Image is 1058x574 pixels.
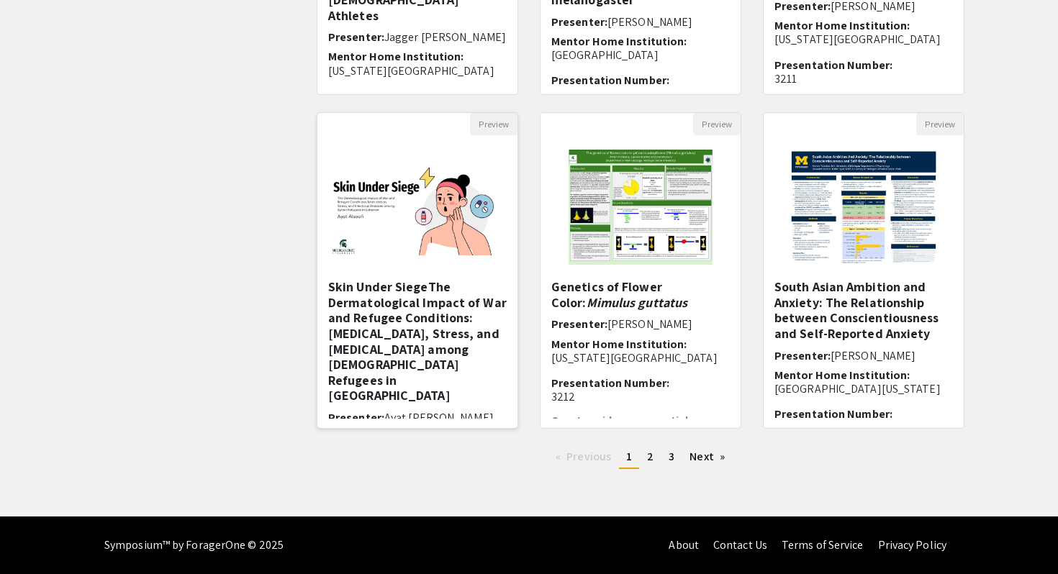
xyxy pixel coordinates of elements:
h5: Skin Under SiegeThe Dermatological Impact of War and Refugee Conditions: [MEDICAL_DATA], Stress, ... [328,279,507,404]
em: Mimulus guttatus [587,294,688,311]
p: [US_STATE][GEOGRAPHIC_DATA] [328,64,507,78]
span: Presentation Number: [551,375,669,391]
img: <p>Genetics of Flower Color: <em>Mimulus guttatus</em></p> [554,135,727,279]
span: [PERSON_NAME] [831,348,915,363]
strong: Carotenoids are essential pigment compounds synthesized by plants, algae, and cyanobacteri... [551,413,728,463]
span: 1 [626,449,632,464]
h6: Presenter: [328,411,507,424]
img: <p><br></p><p>South Asian Ambition and Anxiety:&nbsp;</p><p>The Relationship between Conscientiou... [772,135,954,279]
p: [GEOGRAPHIC_DATA] [551,48,730,62]
h6: Presenter: [774,349,953,363]
span: Mentor Home Institution: [551,337,687,352]
h6: Presenter: [551,317,730,331]
span: Presentation Number: [774,58,892,73]
p: 3212 [551,390,730,404]
a: Contact Us [713,537,767,552]
p: [US_STATE][GEOGRAPHIC_DATA] [774,32,953,46]
div: Open Presentation <p><strong style="background-color: transparent; color: rgb(0, 0, 0);">Skin Und... [317,112,518,429]
span: Jagger [PERSON_NAME] [384,29,506,45]
div: Open Presentation <p><br></p><p>South Asian Ambition and Anxiety:&nbsp;</p><p>The Relationship be... [763,112,964,429]
span: Presentation Number: [551,73,669,88]
span: Mentor Home Institution: [328,49,464,64]
h5: Genetics of Flower Color: [551,279,730,310]
span: Mentor Home Institution: [551,34,687,49]
button: Preview [470,113,517,135]
h6: Presenter: [551,15,730,29]
span: Ayat [PERSON_NAME] [384,410,494,425]
span: Mentor Home Institution: [774,18,910,33]
span: [PERSON_NAME] [607,14,692,29]
button: Preview [693,113,741,135]
button: Preview [916,113,964,135]
span: Presentation Number: [774,406,892,422]
span: Previous [566,449,611,464]
h5: South Asian Ambition and Anxiety: The Relationship between Conscientiousness and Self-Reported An... [774,279,953,341]
span: Mentor Home Institution: [774,368,910,383]
div: Symposium™ by ForagerOne © 2025 [104,516,284,574]
p: 3211 [774,72,953,86]
a: Terms of Service [782,537,864,552]
ul: Pagination [317,446,964,469]
img: <p><strong style="background-color: transparent; color: rgb(0, 0, 0);">Skin Under Siege</strong><... [317,145,517,270]
a: About [669,537,699,552]
span: 3 [669,449,674,464]
h6: Presenter: [328,30,507,44]
iframe: Chat [11,509,61,563]
a: Privacy Policy [878,537,946,552]
p: [US_STATE][GEOGRAPHIC_DATA] [551,351,730,365]
div: Open Presentation <p>Genetics of Flower Color: <em>Mimulus guttatus</em></p> [540,112,741,429]
span: [PERSON_NAME] [607,316,692,332]
p: [GEOGRAPHIC_DATA][US_STATE] [774,382,953,396]
a: Next page [682,446,732,468]
span: 2 [647,449,654,464]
